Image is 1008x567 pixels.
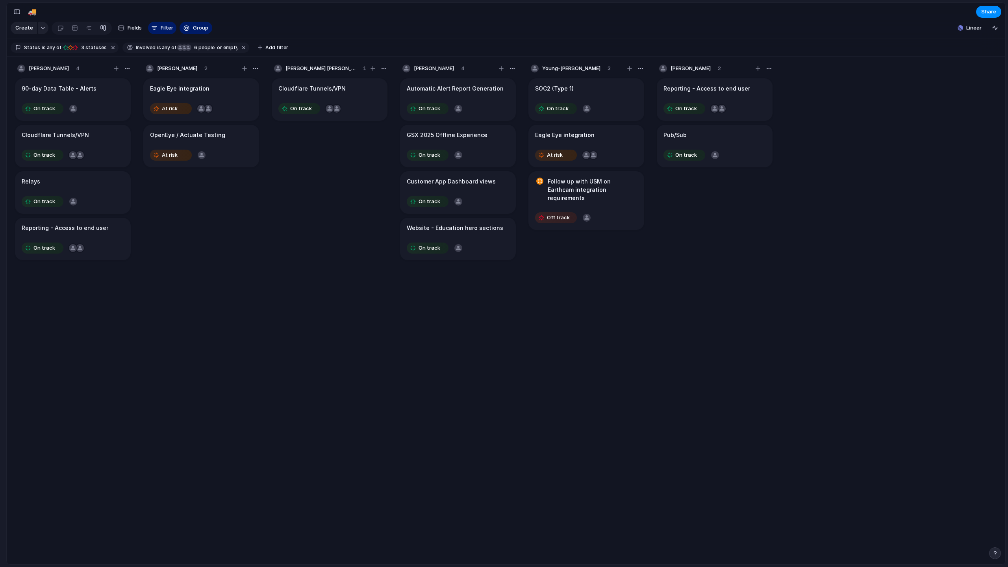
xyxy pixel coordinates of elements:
h1: 90-day Data Table - Alerts [22,84,96,93]
h1: Website - Education hero sections [407,224,503,232]
span: On track [33,105,55,113]
span: On track [419,244,440,252]
h1: GSX 2025 Offline Experience [407,131,487,139]
div: Pub/SubOn track [657,125,773,167]
span: is [157,44,161,51]
div: Reporting - Access to end userOn track [15,218,131,260]
div: Customer App Dashboard viewsOn track [400,171,516,214]
h1: Reporting - Access to end user [22,224,108,232]
button: Create [11,22,37,34]
button: 6 peopleor empty [177,43,239,52]
div: OpenEye / Actuate TestingAt risk [143,125,259,167]
h1: Pub/Sub [663,131,687,139]
span: Share [981,8,996,16]
button: 3 statuses [62,43,108,52]
div: RelaysOn track [15,171,131,214]
span: [PERSON_NAME] [PERSON_NAME] [285,65,356,72]
button: isany of [40,43,63,52]
h1: Eagle Eye integration [150,84,209,93]
span: is [42,44,46,51]
button: On track [661,149,707,161]
span: [PERSON_NAME] [414,65,454,72]
button: 🚚 [26,6,39,18]
div: Eagle Eye integrationAt risk [143,78,259,121]
button: On track [276,102,322,115]
div: SOC2 (Type 1)On track [528,78,644,121]
div: GSX 2025 Offline ExperienceOn track [400,125,516,167]
h1: OpenEye / Actuate Testing [150,131,225,139]
span: 2 [718,65,721,72]
button: On track [533,102,579,115]
span: Create [15,24,33,32]
span: any of [161,44,176,51]
h1: Cloudflare Tunnels/VPN [22,131,89,139]
button: On track [405,195,450,208]
span: On track [547,105,569,113]
span: [PERSON_NAME] [157,65,197,72]
button: On track [20,195,65,208]
span: On track [290,105,312,113]
h1: Customer App Dashboard views [407,177,496,186]
button: On track [405,242,450,254]
span: people [192,44,215,51]
span: On track [33,244,55,252]
span: 2 [204,65,208,72]
span: On track [675,151,697,159]
span: Involved [136,44,156,51]
h1: Automatic Alert Report Generation [407,84,504,93]
span: Group [193,24,208,32]
button: Fields [115,22,145,34]
span: 6 [192,44,198,50]
span: 1 [363,65,366,72]
div: Website - Education hero sectionsOn track [400,218,516,260]
button: Add filter [253,42,293,53]
span: On track [33,151,55,159]
span: [PERSON_NAME] [671,65,711,72]
button: On track [405,149,450,161]
button: On track [20,242,65,254]
button: At risk [148,149,194,161]
span: Status [24,44,40,51]
button: Filter [148,22,176,34]
span: or empty [216,44,237,51]
span: At risk [162,151,178,159]
div: 90-day Data Table - AlertsOn track [15,78,131,121]
span: 3 [608,65,611,72]
div: Follow up with USM on Earthcam integration requirementsOff track [528,171,644,230]
span: Young-[PERSON_NAME] [542,65,600,72]
button: isany of [156,43,178,52]
button: At risk [148,102,194,115]
span: At risk [162,105,178,113]
h1: Follow up with USM on Earthcam integration requirements [548,177,637,202]
span: Fields [128,24,142,32]
div: Reporting - Access to end userOn track [657,78,773,121]
span: At risk [547,151,563,159]
button: On track [661,102,707,115]
span: On track [419,198,440,206]
span: Linear [966,24,982,32]
h1: SOC2 (Type 1) [535,84,574,93]
span: On track [675,105,697,113]
div: 🚚 [28,6,37,17]
div: Cloudflare Tunnels/VPNOn track [15,125,131,167]
span: any of [46,44,61,51]
span: On track [419,151,440,159]
button: Linear [954,22,985,34]
span: Filter [161,24,173,32]
span: 3 [79,44,85,50]
span: [PERSON_NAME] [29,65,69,72]
h1: Eagle Eye integration [535,131,595,139]
button: Off track [533,211,579,224]
span: statuses [79,44,107,51]
span: 4 [461,65,465,72]
button: Group [180,22,212,34]
span: Add filter [265,44,288,51]
div: Cloudflare Tunnels/VPNOn track [272,78,387,121]
button: On track [20,102,65,115]
h1: Reporting - Access to end user [663,84,750,93]
div: Automatic Alert Report GenerationOn track [400,78,516,121]
button: On track [20,149,65,161]
span: 4 [76,65,80,72]
button: On track [405,102,450,115]
span: On track [419,105,440,113]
